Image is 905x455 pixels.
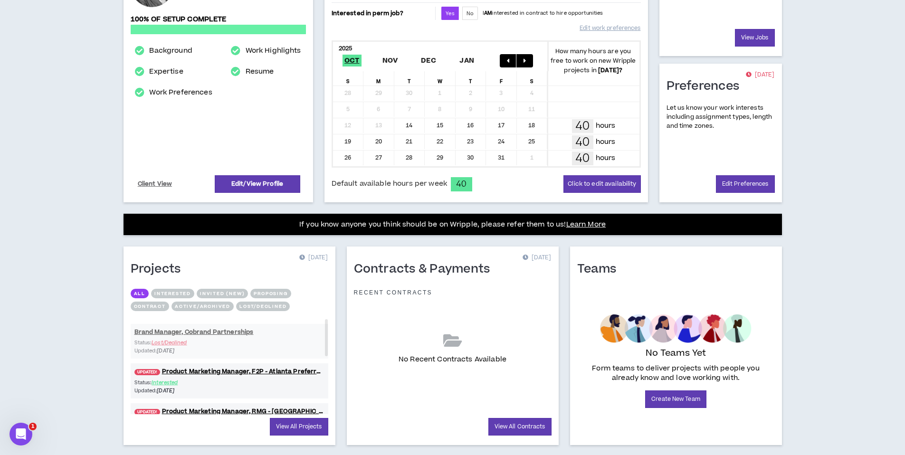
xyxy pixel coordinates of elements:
[646,347,706,360] p: No Teams Yet
[580,20,640,37] a: Edit work preferences
[425,71,456,85] div: W
[363,71,394,85] div: M
[332,179,447,189] span: Default available hours per week
[566,219,606,229] a: Learn More
[596,153,616,163] p: hours
[645,390,706,408] a: Create New Team
[215,175,300,193] a: Edit/View Profile
[381,55,400,66] span: Nov
[250,289,291,298] button: Proposing
[467,10,474,17] span: No
[577,262,624,277] h1: Teams
[136,176,174,192] a: Client View
[446,10,454,17] span: Yes
[157,387,174,394] i: [DATE]
[152,379,178,386] span: Interested
[131,302,169,311] button: Contract
[456,71,486,85] div: T
[131,289,149,298] button: All
[131,262,188,277] h1: Projects
[131,14,306,25] p: 100% of setup complete
[667,104,775,131] p: Let us know your work interests including assignment types, length and time zones.
[149,66,183,77] a: Expertise
[419,55,438,66] span: Dec
[354,262,497,277] h1: Contracts & Payments
[343,55,362,66] span: Oct
[716,175,775,193] a: Edit Preferences
[563,175,640,193] button: Click to edit availability
[134,409,160,415] span: UPDATED!
[746,70,774,80] p: [DATE]
[735,29,775,47] a: View Jobs
[246,45,301,57] a: Work Highlights
[596,137,616,147] p: hours
[131,407,328,416] a: UPDATED!Product Marketing Manager, RMG - [GEOGRAPHIC_DATA] Preferred
[399,354,506,365] p: No Recent Contracts Available
[667,79,747,94] h1: Preferences
[486,71,517,85] div: F
[333,71,364,85] div: S
[600,314,752,343] img: empty
[598,66,622,75] b: [DATE] ?
[131,367,328,376] a: UPDATED!Product Marketing Manager, F2P - Atlanta Preferred
[457,55,476,66] span: Jan
[354,289,433,296] p: Recent Contracts
[134,387,229,395] p: Updated:
[517,71,548,85] div: S
[484,9,492,17] strong: AM
[149,87,212,98] a: Work Preferences
[523,253,551,263] p: [DATE]
[299,219,606,230] p: If you know anyone you think should be on Wripple, please refer them to us!
[171,302,234,311] button: Active/Archived
[394,71,425,85] div: T
[299,253,328,263] p: [DATE]
[134,369,160,375] span: UPDATED!
[596,121,616,131] p: hours
[581,364,771,383] p: Form teams to deliver projects with people you already know and love working with.
[339,44,352,53] b: 2025
[29,423,37,430] span: 1
[246,66,274,77] a: Resume
[134,379,229,387] p: Status:
[332,7,434,20] p: Interested in perm job?
[10,423,32,446] iframe: Intercom live chat
[547,47,639,75] p: How many hours are you free to work on new Wripple projects in
[488,418,552,436] a: View All Contracts
[197,289,248,298] button: Invited (new)
[483,9,603,17] p: I interested in contract to hire opportunities
[149,45,192,57] a: Background
[270,418,328,436] a: View All Projects
[236,302,290,311] button: Lost/Declined
[151,289,194,298] button: Interested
